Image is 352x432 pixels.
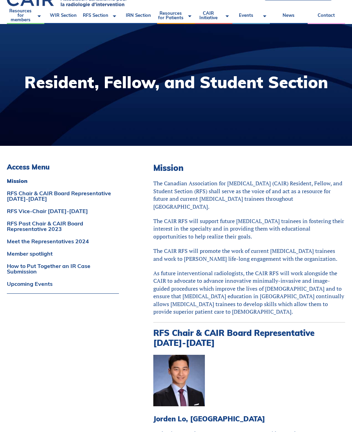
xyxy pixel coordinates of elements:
[7,190,119,201] a: RFS Chair & CAIR Board Representative [DATE]-[DATE]
[153,328,345,348] h2: RFS Chair & CAIR Board Representative [DATE]-[DATE]
[195,7,232,24] a: CAIR Initiative
[120,7,157,24] a: IRN Section
[153,247,345,262] p: The CAIR RFS will promote the work of current [MEDICAL_DATA] trainees and work to [PERSON_NAME] l...
[7,163,119,171] h3: Access Menu
[7,7,44,24] a: Resources for members
[24,74,328,90] h1: Resident, Fellow, and Student Section
[7,221,119,232] a: RFS Past Chair & CAIR Board Representative 2023
[153,179,345,210] p: The Canadian Association for [MEDICAL_DATA] (CAIR) Resident, Fellow, and Student Section (RFS) sh...
[153,217,345,240] p: The CAIR RFS will support future [MEDICAL_DATA] trainees in fostering their interest in the speci...
[82,7,120,24] a: RFS Section
[7,281,119,287] a: Upcoming Events
[7,238,119,244] a: Meet the Representatives 2024
[270,7,307,24] a: News
[308,7,345,24] a: Contact
[153,415,345,423] h3: Jorden Lo, [GEOGRAPHIC_DATA]
[7,263,119,274] a: How to Put Together an IR Case Submission
[7,251,119,256] a: Member spotlight
[44,7,82,24] a: WIR Section
[157,7,195,24] a: Resources for Patients
[153,269,345,315] p: As future interventional radiologists, the CAIR RFS will work alongside the CAIR to advocate to a...
[7,208,119,214] a: RFS Vice-Chair [DATE]-[DATE]
[153,163,345,173] h2: Mission
[232,7,270,24] a: Events
[7,178,119,184] a: Mission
